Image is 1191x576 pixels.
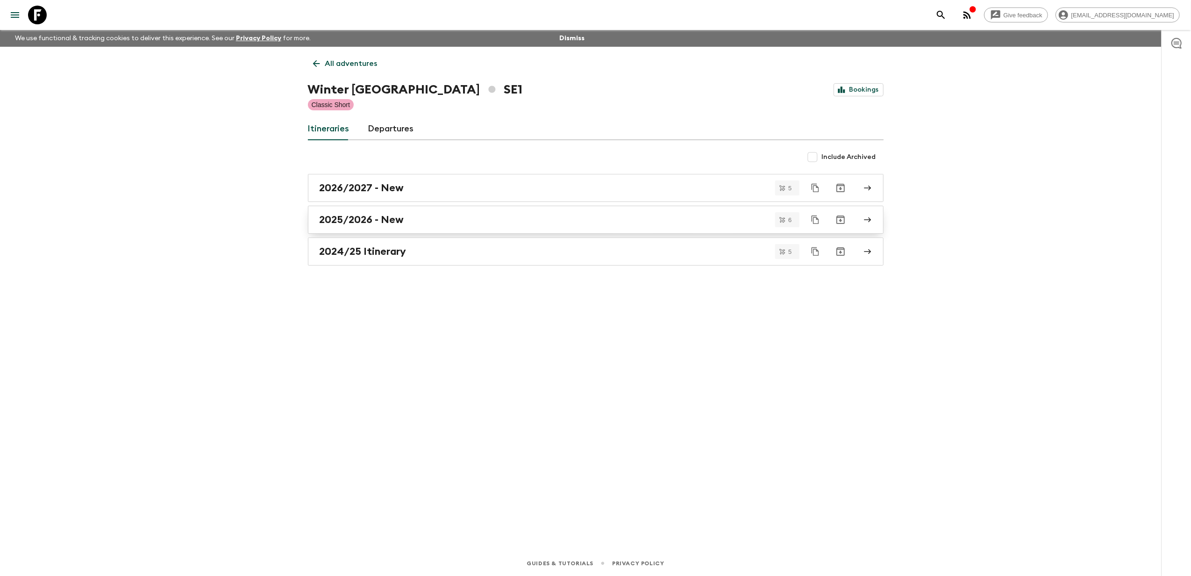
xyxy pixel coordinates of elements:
[557,32,587,45] button: Dismiss
[368,118,414,140] a: Departures
[984,7,1048,22] a: Give feedback
[783,185,797,191] span: 5
[325,58,378,69] p: All adventures
[1055,7,1180,22] div: [EMAIL_ADDRESS][DOMAIN_NAME]
[320,182,404,194] h2: 2026/2027 - New
[11,30,314,47] p: We use functional & tracking cookies to deliver this experience. See our for more.
[320,245,407,258] h2: 2024/25 Itinerary
[308,80,522,99] h1: Winter [GEOGRAPHIC_DATA] SE1
[822,152,876,162] span: Include Archived
[527,558,593,569] a: Guides & Tutorials
[831,242,850,261] button: Archive
[308,54,383,73] a: All adventures
[320,214,404,226] h2: 2025/2026 - New
[783,217,797,223] span: 6
[308,118,349,140] a: Itineraries
[807,211,824,228] button: Duplicate
[998,12,1048,19] span: Give feedback
[807,243,824,260] button: Duplicate
[831,179,850,197] button: Archive
[834,83,884,96] a: Bookings
[1066,12,1179,19] span: [EMAIL_ADDRESS][DOMAIN_NAME]
[612,558,664,569] a: Privacy Policy
[6,6,24,24] button: menu
[831,210,850,229] button: Archive
[783,249,797,255] span: 5
[807,180,824,196] button: Duplicate
[236,35,281,42] a: Privacy Policy
[308,206,884,234] a: 2025/2026 - New
[932,6,950,24] button: search adventures
[312,100,350,109] p: Classic Short
[308,238,884,266] a: 2024/25 Itinerary
[308,174,884,202] a: 2026/2027 - New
